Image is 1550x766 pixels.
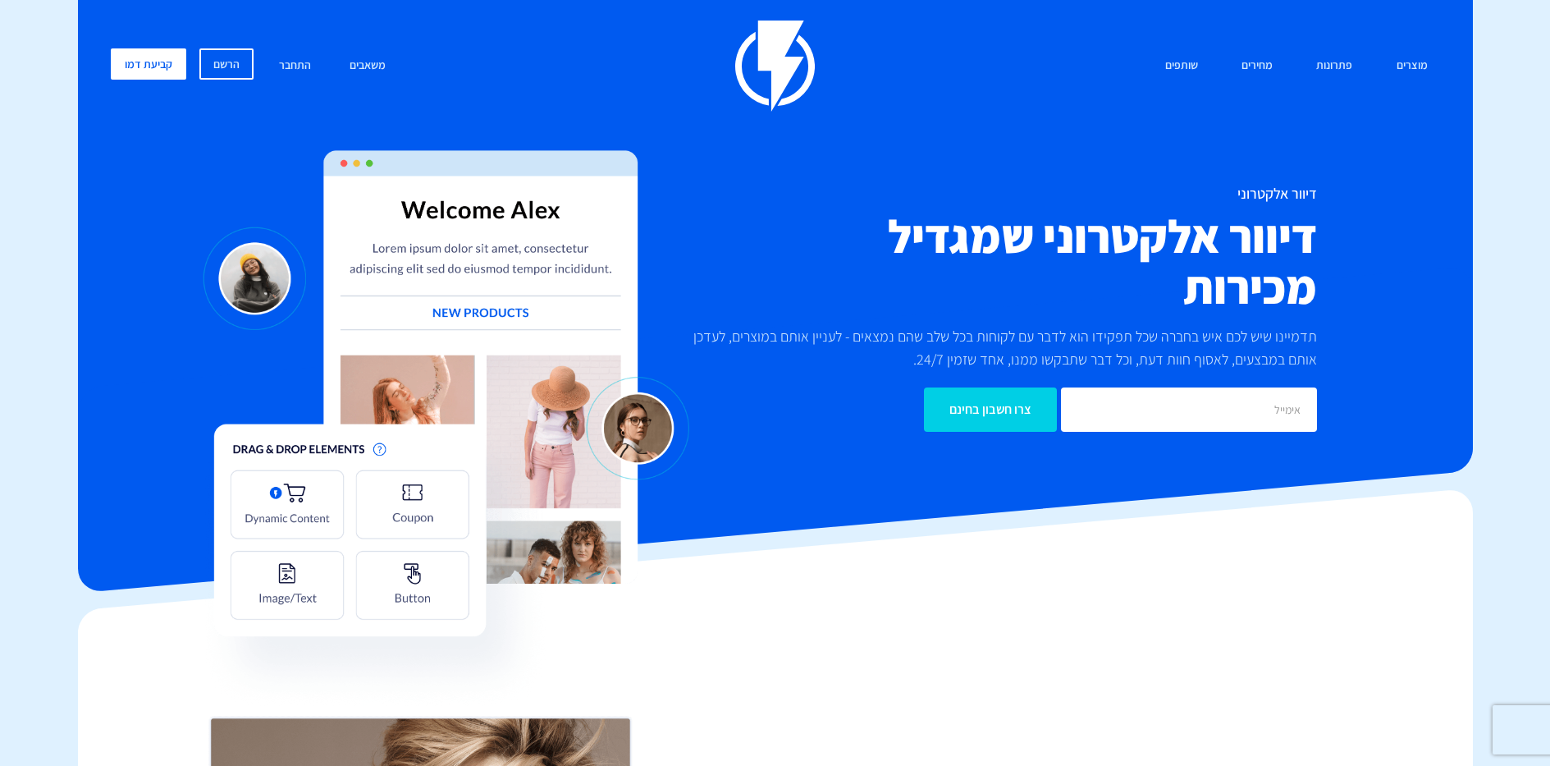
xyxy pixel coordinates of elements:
[924,388,1057,432] input: צרו חשבון בחינם
[199,48,254,80] a: הרשם
[337,48,398,84] a: משאבים
[1304,48,1365,84] a: פתרונות
[1153,48,1210,84] a: שותפים
[677,210,1317,313] h2: דיוור אלקטרוני שמגדיל מכירות
[267,48,323,84] a: התחבר
[677,186,1317,202] h1: דיוור אלקטרוני
[1384,48,1440,84] a: מוצרים
[1061,388,1317,432] input: אימייל
[1229,48,1285,84] a: מחירים
[111,48,186,80] a: קביעת דמו
[677,325,1317,371] p: תדמיינו שיש לכם איש בחברה שכל תפקידו הוא לדבר עם לקוחות בכל שלב שהם נמצאים - לעניין אותם במוצרים,...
